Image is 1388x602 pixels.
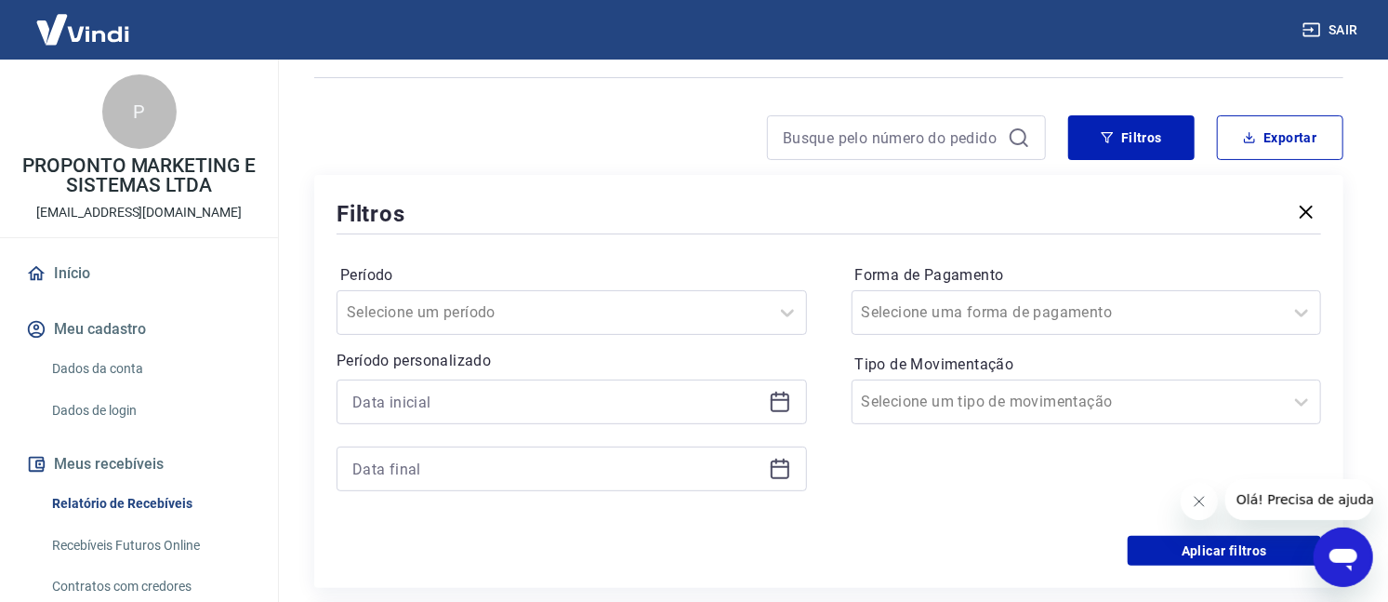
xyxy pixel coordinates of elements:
span: Olá! Precisa de ajuda? [11,13,156,28]
label: Tipo de Movimentação [855,354,1318,376]
a: Dados de login [45,392,256,430]
a: Início [22,253,256,294]
input: Data inicial [352,388,761,416]
button: Meus recebíveis [22,444,256,485]
iframe: Botão para abrir a janela de mensagens [1314,528,1373,587]
button: Exportar [1217,115,1343,160]
label: Período [340,264,803,287]
a: Recebíveis Futuros Online [45,527,256,565]
p: Período personalizado [337,350,807,372]
a: Relatório de Recebíveis [45,485,256,523]
button: Aplicar filtros [1128,536,1321,566]
input: Busque pelo número do pedido [783,124,1000,152]
div: P [102,74,177,149]
label: Forma de Pagamento [855,264,1318,287]
p: PROPONTO MARKETING E SISTEMAS LTDA [15,156,263,195]
a: Dados da conta [45,350,256,388]
input: Data final [352,455,761,483]
button: Meu cadastro [22,309,256,350]
img: Vindi [22,1,143,58]
iframe: Mensagem da empresa [1225,479,1373,520]
iframe: Fechar mensagem [1181,483,1218,520]
p: [EMAIL_ADDRESS][DOMAIN_NAME] [36,203,242,222]
button: Filtros [1068,115,1195,160]
h5: Filtros [337,199,405,229]
button: Sair [1299,13,1366,47]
